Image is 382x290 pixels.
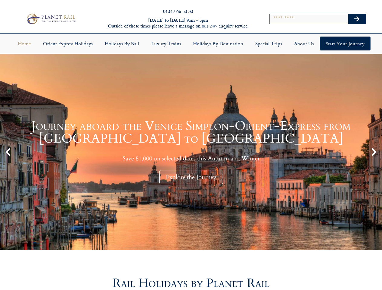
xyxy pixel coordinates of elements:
[25,12,77,25] img: Planet Rail Train Holidays Logo
[19,277,364,289] h2: Rail Holidays by Planet Rail
[15,120,367,145] h1: Journey aboard the Venice Simplon-Orient-Express from [GEOGRAPHIC_DATA] to [GEOGRAPHIC_DATA]
[145,37,187,50] a: Luxury Trains
[348,14,366,24] button: Search
[249,37,288,50] a: Special Trips
[369,147,379,157] div: Next slide
[3,37,379,50] nav: Menu
[15,155,367,162] p: Save £1,000 on selected dates this Autumn and Winter
[12,37,37,50] a: Home
[3,147,13,157] div: Previous slide
[187,37,249,50] a: Holidays by Destination
[99,37,145,50] a: Holidays by Rail
[159,170,223,184] div: Explore the Journey
[163,8,193,14] a: 01347 66 53 33
[103,18,253,29] h6: [DATE] to [DATE] 9am – 5pm Outside of these times please leave a message on our 24/7 enquiry serv...
[288,37,320,50] a: About Us
[37,37,99,50] a: Orient Express Holidays
[320,37,371,50] a: Start your Journey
